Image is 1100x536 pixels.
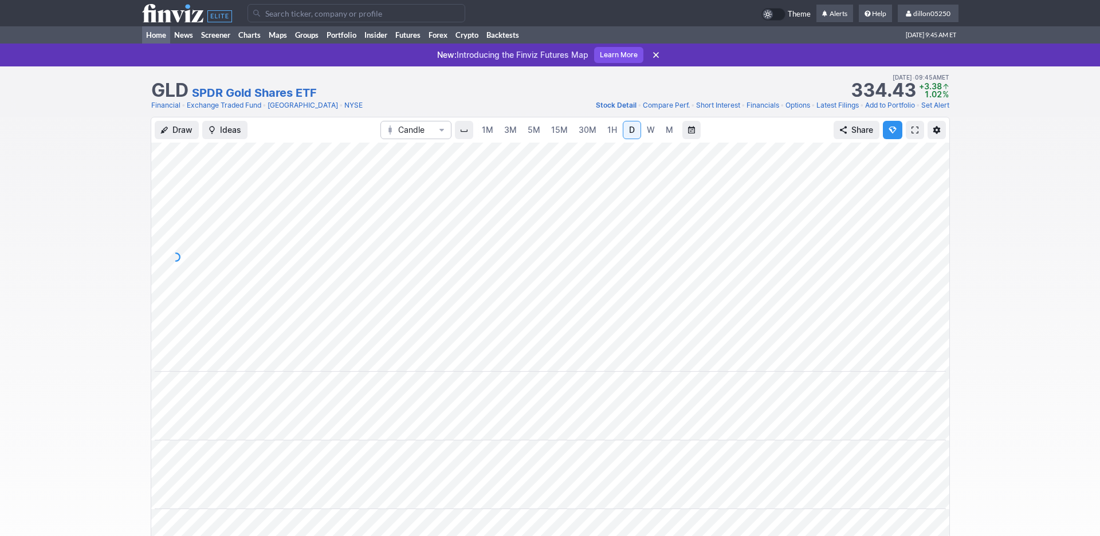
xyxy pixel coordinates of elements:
a: Exchange Traded Fund [187,100,261,111]
span: 5M [528,125,540,135]
a: Stock Detail [596,100,637,111]
span: 1.02 [924,89,942,99]
span: 1H [607,125,617,135]
span: 15M [551,125,568,135]
span: Candle [398,124,434,136]
a: Groups [291,26,323,44]
span: Compare Perf. [643,101,690,109]
span: Draw [172,124,192,136]
strong: 334.43 [851,81,916,100]
button: Draw [155,121,199,139]
a: Crypto [451,26,482,44]
button: Chart Type [380,121,451,139]
a: Charts [234,26,265,44]
a: Theme [761,8,811,21]
a: Financials [747,100,779,111]
a: M [661,121,679,139]
span: • [860,100,864,111]
a: Backtests [482,26,523,44]
a: News [170,26,197,44]
a: Alerts [816,5,853,23]
a: Screener [197,26,234,44]
a: Help [859,5,892,23]
a: Short Interest [696,100,740,111]
a: Latest Filings [816,100,859,111]
button: Explore new features [883,121,902,139]
a: 30M [573,121,602,139]
button: Share [834,121,879,139]
span: • [741,100,745,111]
a: NYSE [344,100,363,111]
span: • [638,100,642,111]
a: Maps [265,26,291,44]
a: Home [142,26,170,44]
span: Latest Filings [816,101,859,109]
button: Interval [455,121,473,139]
a: 1M [477,121,498,139]
span: % [942,89,949,99]
span: [DATE] 9:45 AM ET [906,26,956,44]
a: 15M [546,121,573,139]
span: Share [851,124,873,136]
button: Ideas [202,121,247,139]
a: Futures [391,26,425,44]
span: 1M [482,125,493,135]
a: 3M [499,121,522,139]
button: Range [682,121,701,139]
a: D [623,121,641,139]
span: • [780,100,784,111]
span: +3.38 [919,81,942,91]
span: 30M [579,125,596,135]
span: • [182,100,186,111]
span: • [262,100,266,111]
a: Options [785,100,810,111]
a: Add to Portfolio [865,100,915,111]
a: SPDR Gold Shares ETF [192,85,317,101]
a: Compare Perf. [643,100,690,111]
span: W [647,125,655,135]
input: Search [247,4,465,22]
a: Learn More [594,47,643,63]
a: Financial [151,100,180,111]
a: 1H [602,121,622,139]
span: M [666,125,673,135]
p: Introducing the Finviz Futures Map [437,49,588,61]
span: Theme [788,8,811,21]
span: [DATE] 09:45AM ET [893,72,949,82]
span: dillon05250 [913,9,950,18]
span: New: [437,50,457,60]
span: Stock Detail [596,101,637,109]
span: Ideas [220,124,241,136]
button: Chart Settings [928,121,946,139]
span: 3M [504,125,517,135]
a: Portfolio [323,26,360,44]
span: • [339,100,343,111]
a: dillon05250 [898,5,958,23]
a: W [642,121,660,139]
span: D [629,125,635,135]
span: • [916,100,920,111]
a: [GEOGRAPHIC_DATA] [268,100,338,111]
a: 5M [522,121,545,139]
span: • [811,100,815,111]
a: Forex [425,26,451,44]
a: Insider [360,26,391,44]
a: Fullscreen [906,121,924,139]
a: Set Alert [921,100,949,111]
span: • [691,100,695,111]
h1: GLD [151,81,188,100]
span: • [912,72,915,82]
